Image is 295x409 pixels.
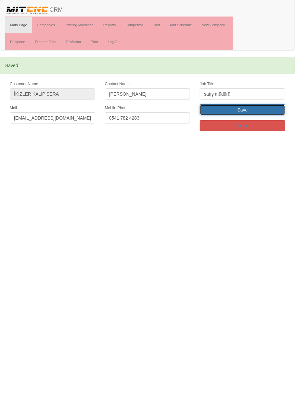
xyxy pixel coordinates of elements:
[105,105,129,111] label: Mobile Phone
[30,34,61,50] a: Prepare Offer
[32,17,60,33] a: Companies
[98,17,121,33] a: Reports
[105,81,130,87] label: Contact Name
[0,0,68,17] a: CRM
[148,17,165,33] a: Past
[200,81,214,87] label: Job Title
[103,34,125,50] a: Log Out
[5,34,30,50] a: Postpone
[121,17,148,33] a: Competitor
[5,5,49,15] img: header.png
[10,105,17,111] label: Mail
[200,120,285,131] a: Cancel
[165,17,197,33] a: Add Schedule
[86,34,103,50] a: Print
[61,34,86,50] a: Proforma
[10,81,38,87] label: Customer Name
[200,104,285,115] input: Save
[197,17,230,33] a: New Company
[5,17,32,33] a: Main Page
[60,17,98,33] a: Existing Machines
